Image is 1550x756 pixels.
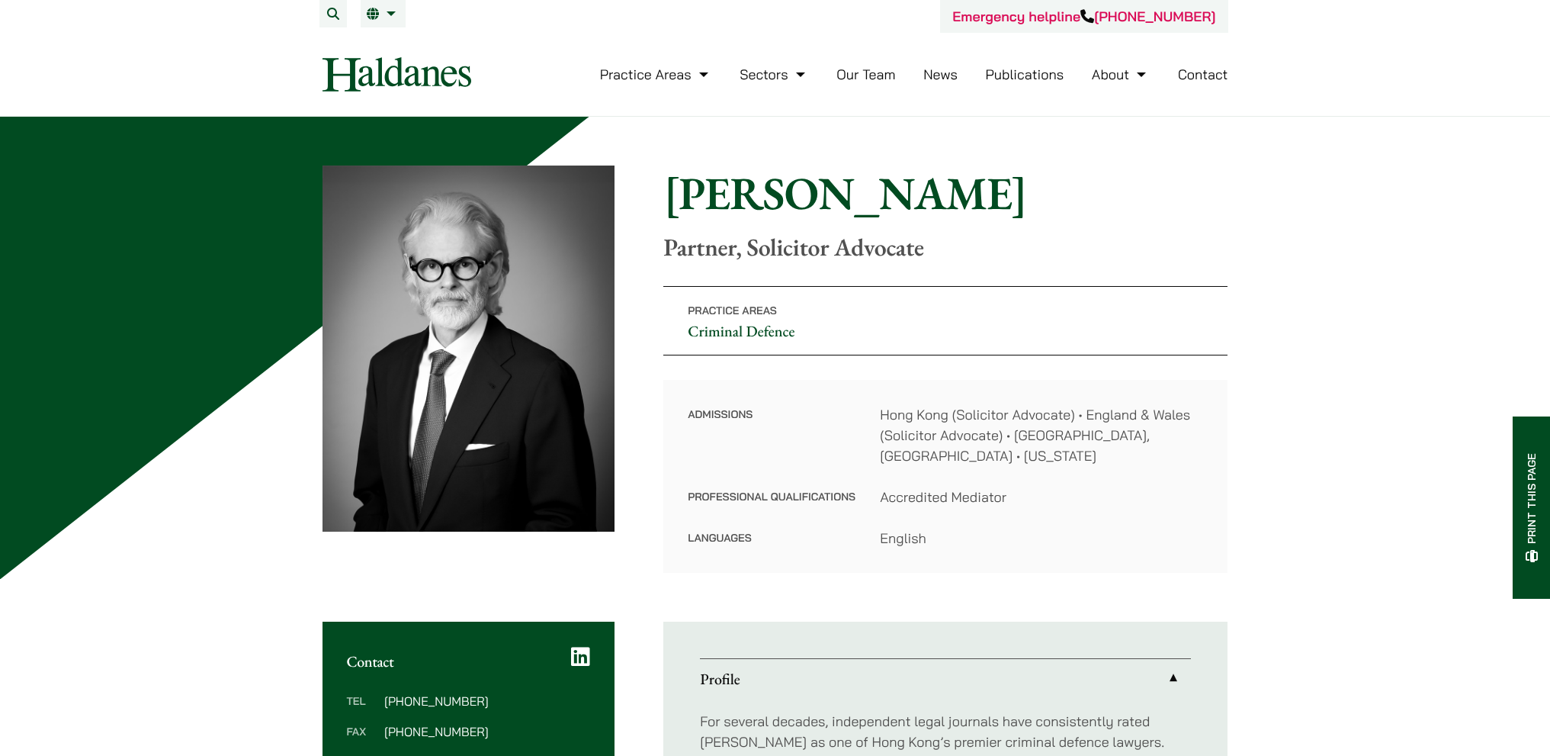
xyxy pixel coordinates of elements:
p: Partner, Solicitor Advocate [663,233,1227,262]
a: Publications [986,66,1064,83]
p: For several decades, independent legal journals have consistently rated [PERSON_NAME] as one of H... [700,711,1191,752]
a: Emergency helpline[PHONE_NUMBER] [952,8,1215,25]
span: Practice Areas [688,304,777,317]
dt: Admissions [688,404,855,487]
dd: [PHONE_NUMBER] [384,725,590,738]
a: Sectors [740,66,808,83]
a: LinkedIn [571,646,590,668]
a: Practice Areas [600,66,712,83]
dd: Hong Kong (Solicitor Advocate) • England & Wales (Solicitor Advocate) • [GEOGRAPHIC_DATA], [GEOGR... [880,404,1203,466]
dt: Fax [347,725,378,756]
h2: Contact [347,652,591,671]
a: Our Team [836,66,895,83]
dt: Languages [688,528,855,549]
a: EN [367,8,400,20]
img: Logo of Haldanes [323,57,471,92]
a: Contact [1178,66,1228,83]
dt: Tel [347,695,378,725]
dd: [PHONE_NUMBER] [384,695,590,707]
dd: Accredited Mediator [880,487,1203,507]
dt: Professional Qualifications [688,487,855,528]
h1: [PERSON_NAME] [663,166,1227,220]
dd: English [880,528,1203,549]
a: Profile [700,659,1191,699]
a: Criminal Defence [688,321,794,341]
a: News [923,66,958,83]
a: About [1092,66,1150,83]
